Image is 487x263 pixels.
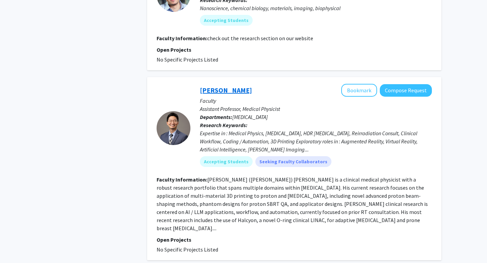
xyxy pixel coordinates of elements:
[200,122,248,128] b: Research Keywords:
[157,246,218,253] span: No Specific Projects Listed
[200,105,432,113] p: Assistant Professor, Medical Physicist
[207,35,313,42] fg-read-more: check out the research section on our website
[200,4,432,12] div: Nanoscience, chemical biology, materials, imaging, biophysical
[157,56,218,63] span: No Specific Projects Listed
[5,233,29,258] iframe: Chat
[157,46,432,54] p: Open Projects
[200,114,232,120] b: Departments:
[157,176,207,183] b: Faculty Information:
[200,129,432,153] div: Expertise in : Medical Physics, [MEDICAL_DATA], HDR [MEDICAL_DATA], Reirradiation Consult, Clinic...
[200,86,252,94] a: [PERSON_NAME]
[232,114,268,120] span: [MEDICAL_DATA]
[157,236,432,244] p: Open Projects
[200,15,253,26] mat-chip: Accepting Students
[255,156,331,167] mat-chip: Seeking Faculty Collaborators
[341,84,377,97] button: Add Suk Yoon to Bookmarks
[200,156,253,167] mat-chip: Accepting Students
[380,84,432,97] button: Compose Request to Suk Yoon
[157,35,207,42] b: Faculty Information:
[157,176,428,232] fg-read-more: [PERSON_NAME] ([PERSON_NAME]) [PERSON_NAME] is a clinical medical physicist with a robust researc...
[200,97,432,105] p: Faculty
